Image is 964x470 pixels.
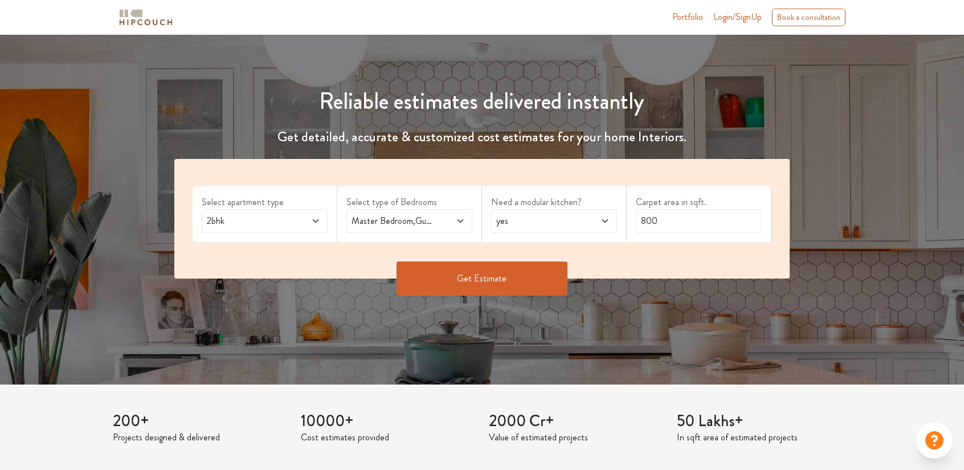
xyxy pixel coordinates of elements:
img: logo-horizontal.svg [117,7,174,27]
p: Value of estimated projects [489,431,663,444]
button: Get Estimate [397,261,567,296]
p: Projects designed & delivered [113,431,287,444]
h3: 200+ [113,412,287,431]
h3: 10000+ [301,412,475,431]
label: Need a modular kitchen? [491,195,617,209]
span: 2bhk [205,214,291,228]
h1: Reliable estimates delivered instantly [168,88,796,115]
input: Enter area sqft [636,209,762,233]
h4: Get detailed, accurate & customized cost estimates for your home Interiors. [168,129,796,145]
span: Master Bedroom,Guest Bedroom [349,214,436,228]
a: Portfolio [672,10,703,24]
span: Login/SignUp [713,10,762,23]
p: Cost estimates provided [301,431,475,444]
h3: 50 Lakhs+ [677,412,851,431]
h3: 2000 Cr+ [489,412,663,431]
label: Carpet area in sqft. [636,195,762,209]
span: yes [494,214,581,228]
p: In sqft area of estimated projects [677,431,851,444]
span: logo-horizontal.svg [117,5,174,30]
label: Select type of Bedrooms [346,195,472,209]
div: Book a consultation [772,9,845,26]
label: Select apartment type [202,195,328,209]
